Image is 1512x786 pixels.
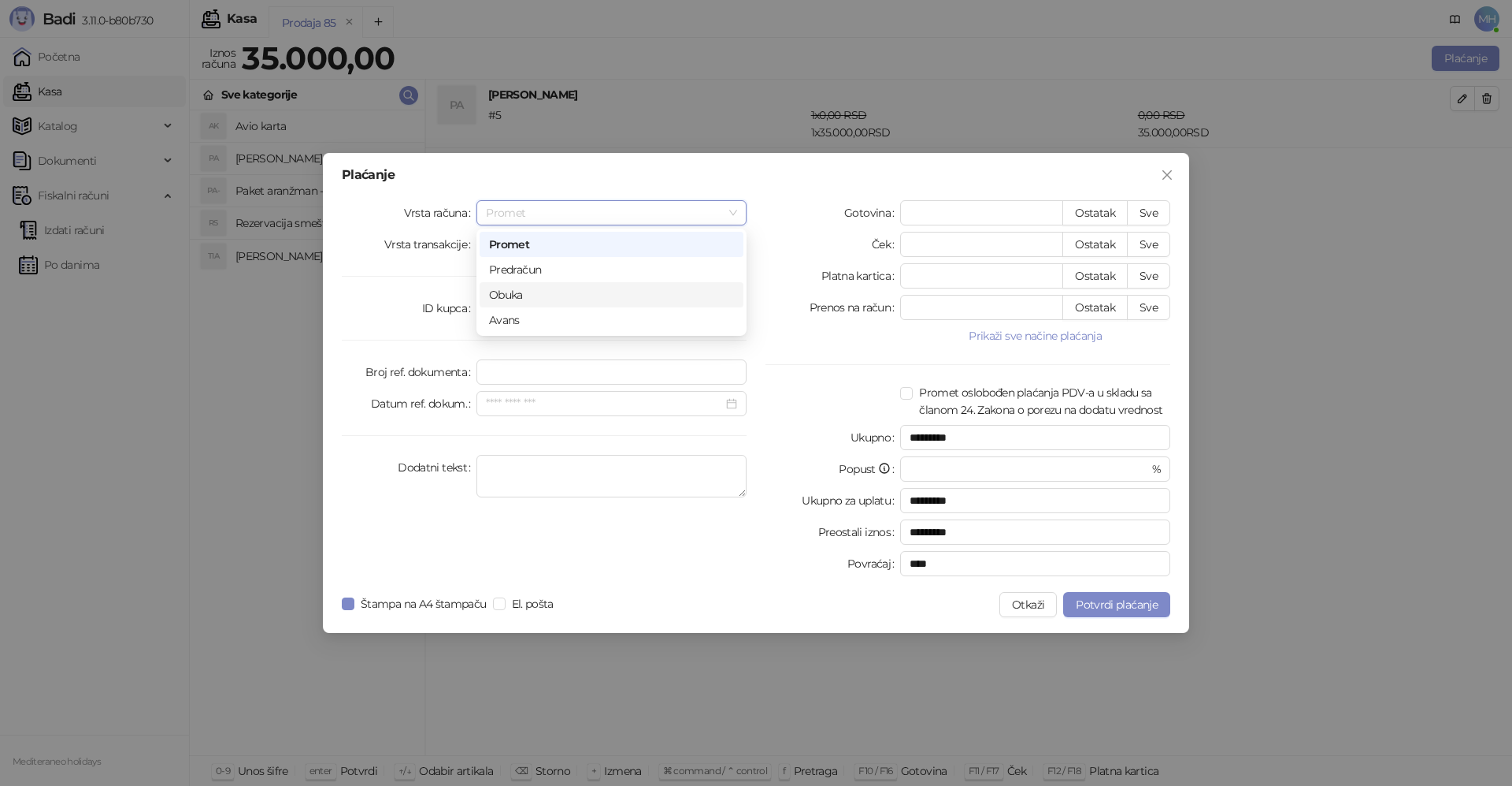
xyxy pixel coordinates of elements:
label: Popust [839,456,900,482]
label: Broj ref. dokumenta [365,359,476,385]
button: Sve [1127,295,1170,320]
button: Prikaži sve načine plaćanja [900,326,1170,345]
span: Štampa na A4 štampaču [354,595,493,613]
button: Potvrdi plaćanje [1063,592,1170,617]
input: Datum ref. dokum. [486,395,723,412]
label: Ček [872,232,900,257]
label: Datum ref. dokum. [371,391,477,416]
label: Ukupno za uplatu [802,488,900,513]
button: Ostatak [1062,200,1128,225]
label: Preostali iznos [818,520,901,545]
label: Vrsta računa [404,200,477,225]
div: Promet [480,232,743,257]
label: Povraćaj [847,551,900,576]
label: Vrsta transakcije [384,232,477,257]
input: Popust [910,457,1148,481]
div: Predračun [489,261,734,278]
span: close [1161,169,1173,181]
div: Obuka [489,286,734,304]
button: Ostatak [1062,232,1128,257]
div: Obuka [480,282,743,307]
button: Sve [1127,200,1170,225]
span: Promet [486,201,737,225]
button: Otkaži [999,592,1057,617]
input: Broj ref. dokumenta [476,359,747,385]
div: Predračun [480,257,743,282]
div: Promet [489,236,734,253]
div: Avans [480,307,743,333]
button: Ostatak [1062,263,1128,289]
label: Gotovina [844,200,900,225]
label: Platna kartica [821,263,900,289]
div: Plaćanje [342,169,1170,181]
button: Sve [1127,263,1170,289]
span: El. pošta [506,595,560,613]
label: Ukupno [850,425,901,450]
label: Prenos na račun [810,295,901,320]
span: Zatvori [1154,169,1180,181]
label: Dodatni tekst [398,455,476,480]
div: Avans [489,311,734,329]
span: Promet oslobođen plaćanja PDV-a u skladu sa članom 24. Zakona o porezu na dodatu vrednost [913,384,1170,419]
button: Ostatak [1062,295,1128,320]
textarea: Dodatni tekst [476,455,747,497]
label: ID kupca [422,296,476,321]
span: Potvrdi plaćanje [1076,598,1158,612]
button: Close [1154,162,1180,188]
button: Sve [1127,232,1170,257]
